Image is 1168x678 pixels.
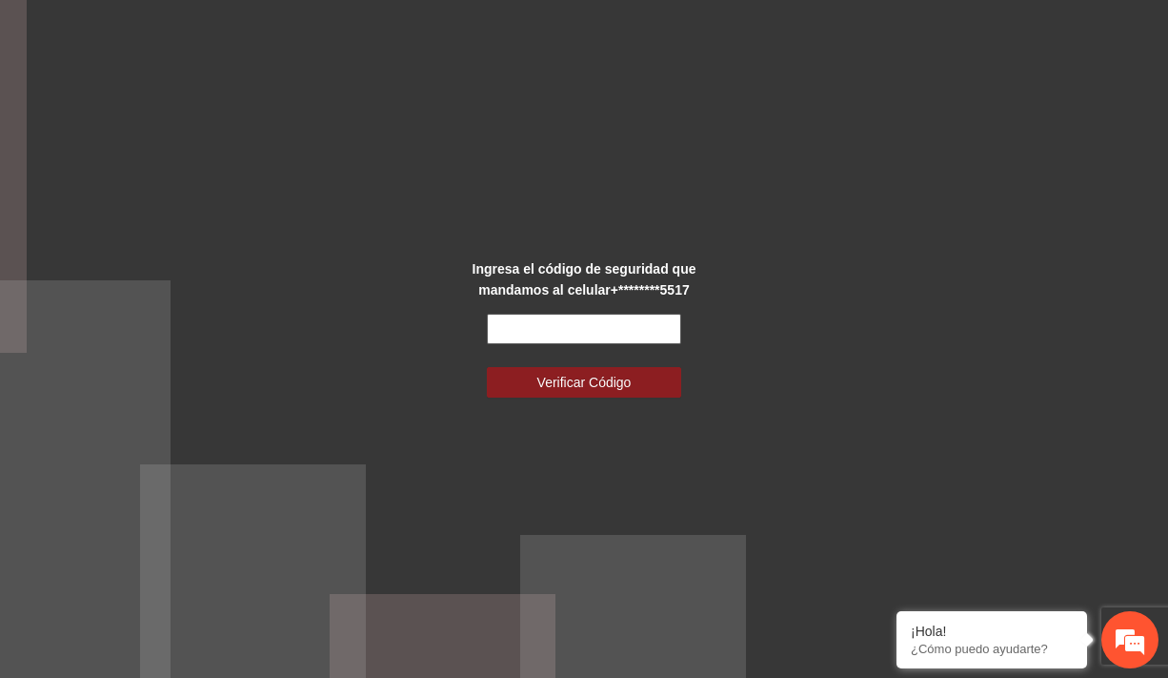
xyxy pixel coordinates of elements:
[911,642,1073,656] p: ¿Cómo puedo ayudarte?
[99,97,320,122] div: Chatee con nosotros ahora
[911,624,1073,639] div: ¡Hola!
[10,464,363,531] textarea: Escriba su mensaje y pulse “Intro”
[312,10,358,55] div: Minimizar ventana de chat en vivo
[487,367,681,398] button: Verificar Código
[537,372,632,393] span: Verificar Código
[473,261,696,298] strong: Ingresa el código de seguridad que mandamos al celular +********5517
[111,226,263,419] span: Estamos en línea.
